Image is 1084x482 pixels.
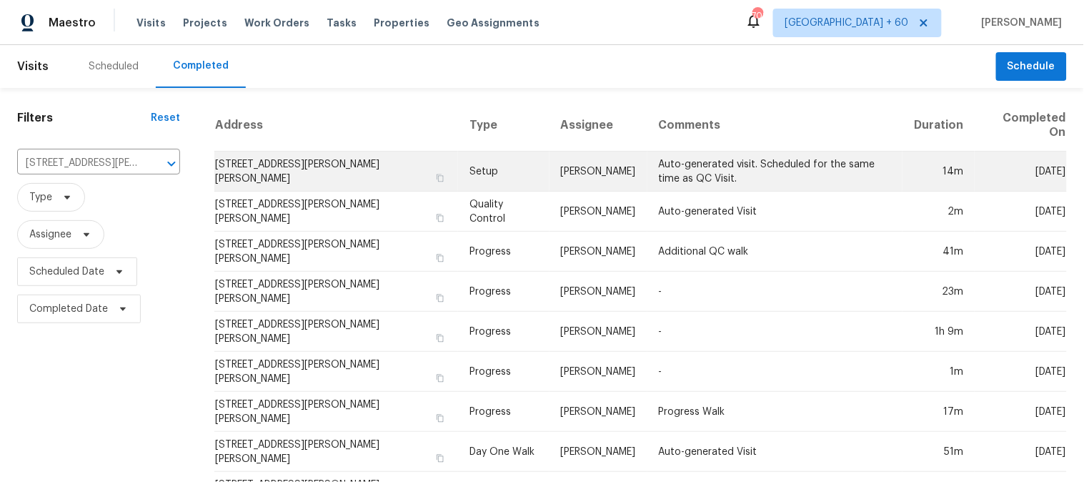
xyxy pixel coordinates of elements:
[975,272,1067,312] td: [DATE]
[214,232,458,272] td: [STREET_ADDRESS][PERSON_NAME][PERSON_NAME]
[458,312,550,352] td: Progress
[458,432,550,472] td: Day One Walk
[183,16,227,30] span: Projects
[902,392,975,432] td: 17m
[447,16,539,30] span: Geo Assignments
[458,99,550,152] th: Type
[458,232,550,272] td: Progress
[1008,58,1055,76] span: Schedule
[550,352,647,392] td: [PERSON_NAME]
[975,312,1067,352] td: [DATE]
[173,59,229,73] div: Completed
[647,432,903,472] td: Auto-generated Visit
[647,352,903,392] td: -
[550,272,647,312] td: [PERSON_NAME]
[647,392,903,432] td: Progress Walk
[902,152,975,192] td: 14m
[647,99,903,152] th: Comments
[975,99,1067,152] th: Completed On
[550,99,647,152] th: Assignee
[785,16,909,30] span: [GEOGRAPHIC_DATA] + 60
[902,272,975,312] td: 23m
[975,232,1067,272] td: [DATE]
[214,152,458,192] td: [STREET_ADDRESS][PERSON_NAME][PERSON_NAME]
[434,212,447,225] button: Copy Address
[434,332,447,345] button: Copy Address
[458,192,550,232] td: Quality Control
[327,18,357,28] span: Tasks
[975,152,1067,192] td: [DATE]
[458,392,550,432] td: Progress
[434,292,447,305] button: Copy Address
[17,152,140,174] input: Search for an address...
[89,59,139,74] div: Scheduled
[902,99,975,152] th: Duration
[434,252,447,265] button: Copy Address
[550,192,647,232] td: [PERSON_NAME]
[161,154,182,174] button: Open
[214,192,458,232] td: [STREET_ADDRESS][PERSON_NAME][PERSON_NAME]
[975,192,1067,232] td: [DATE]
[647,272,903,312] td: -
[647,152,903,192] td: Auto-generated visit. Scheduled for the same time as QC Visit.
[29,265,104,279] span: Scheduled Date
[434,452,447,465] button: Copy Address
[244,16,309,30] span: Work Orders
[902,312,975,352] td: 1h 9m
[902,432,975,472] td: 51m
[214,312,458,352] td: [STREET_ADDRESS][PERSON_NAME][PERSON_NAME]
[434,412,447,425] button: Copy Address
[976,16,1063,30] span: [PERSON_NAME]
[902,192,975,232] td: 2m
[752,9,762,23] div: 709
[458,152,550,192] td: Setup
[151,111,180,125] div: Reset
[458,272,550,312] td: Progress
[17,111,151,125] h1: Filters
[550,392,647,432] td: [PERSON_NAME]
[17,51,49,82] span: Visits
[374,16,429,30] span: Properties
[29,227,71,242] span: Assignee
[458,352,550,392] td: Progress
[214,99,458,152] th: Address
[902,352,975,392] td: 1m
[647,312,903,352] td: -
[996,52,1067,82] button: Schedule
[214,432,458,472] td: [STREET_ADDRESS][PERSON_NAME][PERSON_NAME]
[902,232,975,272] td: 41m
[975,392,1067,432] td: [DATE]
[214,272,458,312] td: [STREET_ADDRESS][PERSON_NAME][PERSON_NAME]
[214,392,458,432] td: [STREET_ADDRESS][PERSON_NAME][PERSON_NAME]
[647,232,903,272] td: Additional QC walk
[29,190,52,205] span: Type
[975,352,1067,392] td: [DATE]
[975,432,1067,472] td: [DATE]
[550,312,647,352] td: [PERSON_NAME]
[136,16,166,30] span: Visits
[49,16,96,30] span: Maestro
[550,232,647,272] td: [PERSON_NAME]
[434,372,447,385] button: Copy Address
[29,302,108,316] span: Completed Date
[550,152,647,192] td: [PERSON_NAME]
[647,192,903,232] td: Auto-generated Visit
[434,172,447,185] button: Copy Address
[214,352,458,392] td: [STREET_ADDRESS][PERSON_NAME][PERSON_NAME]
[550,432,647,472] td: [PERSON_NAME]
